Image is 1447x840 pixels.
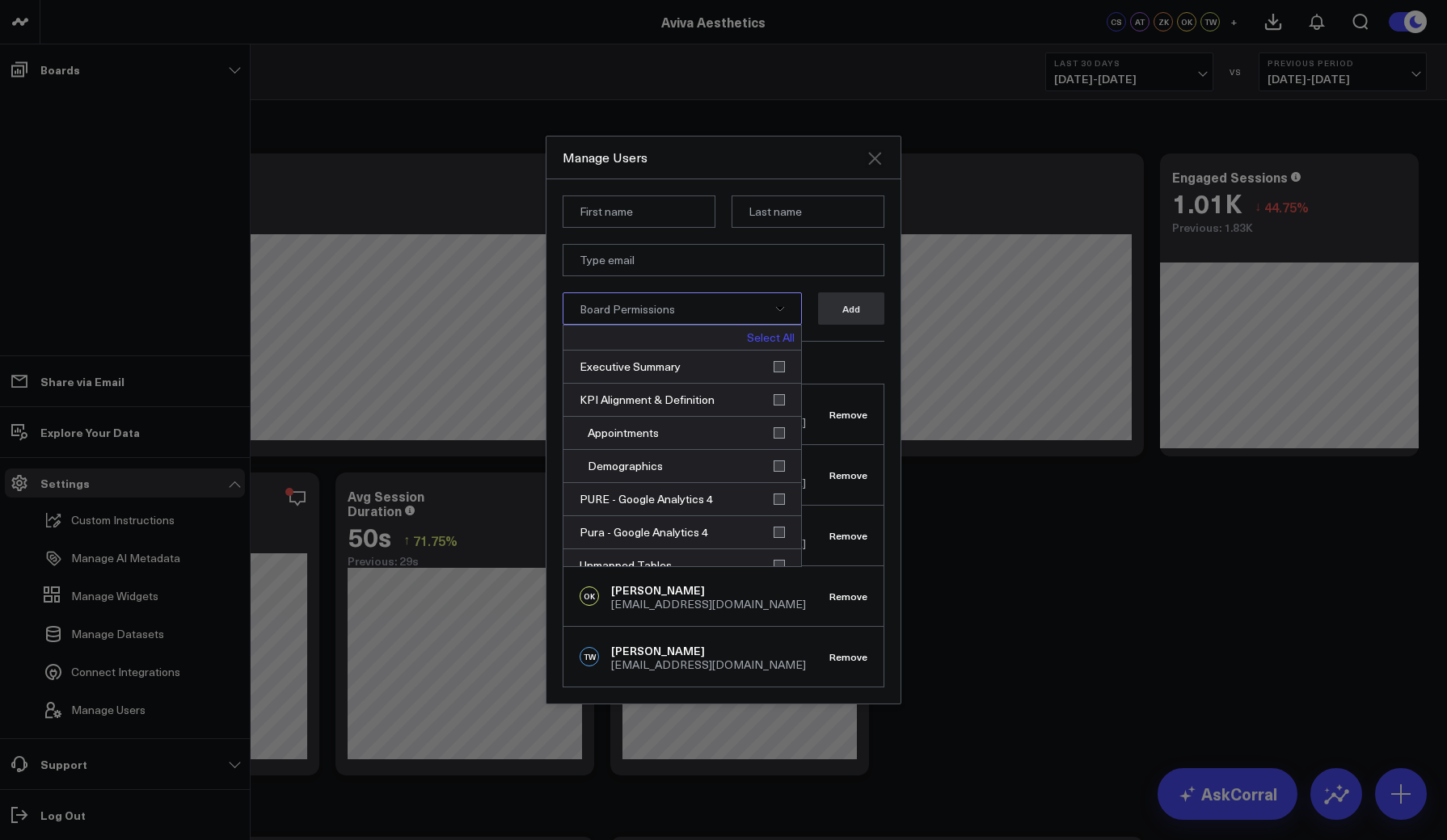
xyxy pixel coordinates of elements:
button: Remove [829,651,867,662]
div: TW [580,647,599,666]
button: Add [818,292,884,325]
button: Remove [829,530,867,541]
button: Remove [829,590,867,602]
button: Remove [829,469,867,481]
div: OK [580,586,599,606]
a: Select All [747,332,795,343]
div: [EMAIL_ADDRESS][DOMAIN_NAME] [611,659,806,670]
input: Type email [563,244,884,276]
div: [PERSON_NAME] [611,643,806,659]
input: First name [563,195,715,228]
input: Last name [732,195,884,228]
div: Manage Users [563,149,865,166]
button: Remove [829,409,867,420]
div: [EMAIL_ADDRESS][DOMAIN_NAME] [611,598,806,610]
button: Close [865,149,884,168]
div: [PERSON_NAME] [611,582,806,598]
span: Board Permissions [580,301,675,317]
